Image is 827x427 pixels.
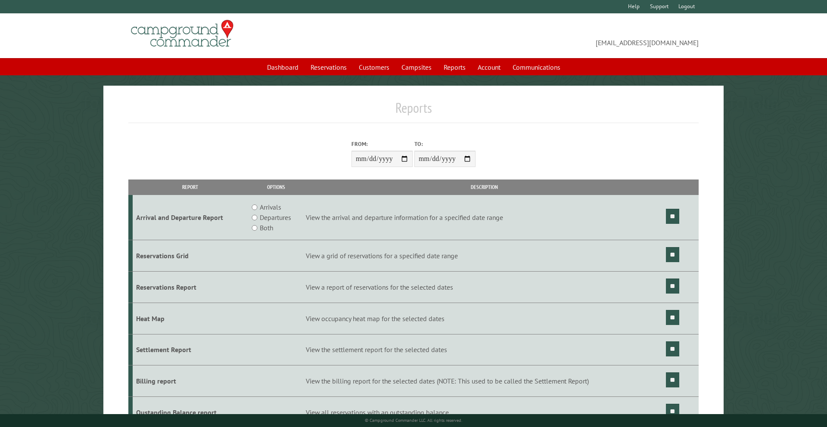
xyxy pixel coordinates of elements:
[133,179,249,195] th: Report
[473,59,506,75] a: Account
[260,202,281,212] label: Arrivals
[304,303,664,334] td: View occupancy heat map for the selected dates
[354,59,395,75] a: Customers
[438,59,471,75] a: Reports
[507,59,566,75] a: Communications
[304,195,664,240] td: View the arrival and departure information for a specified date range
[304,365,664,397] td: View the billing report for the selected dates (NOTE: This used to be called the Settlement Report)
[128,17,236,50] img: Campground Commander
[133,240,249,272] td: Reservations Grid
[260,223,273,233] label: Both
[304,240,664,272] td: View a grid of reservations for a specified date range
[413,24,699,48] span: [EMAIL_ADDRESS][DOMAIN_NAME]
[305,59,352,75] a: Reservations
[396,59,437,75] a: Campsites
[133,334,249,365] td: Settlement Report
[128,99,699,123] h1: Reports
[133,365,249,397] td: Billing report
[262,59,304,75] a: Dashboard
[260,212,291,223] label: Departures
[304,179,664,195] th: Description
[133,303,249,334] td: Heat Map
[133,271,249,303] td: Reservations Report
[133,195,249,240] td: Arrival and Departure Report
[365,418,462,423] small: © Campground Commander LLC. All rights reserved.
[248,179,304,195] th: Options
[304,334,664,365] td: View the settlement report for the selected dates
[351,140,413,148] label: From:
[414,140,476,148] label: To:
[304,271,664,303] td: View a report of reservations for the selected dates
